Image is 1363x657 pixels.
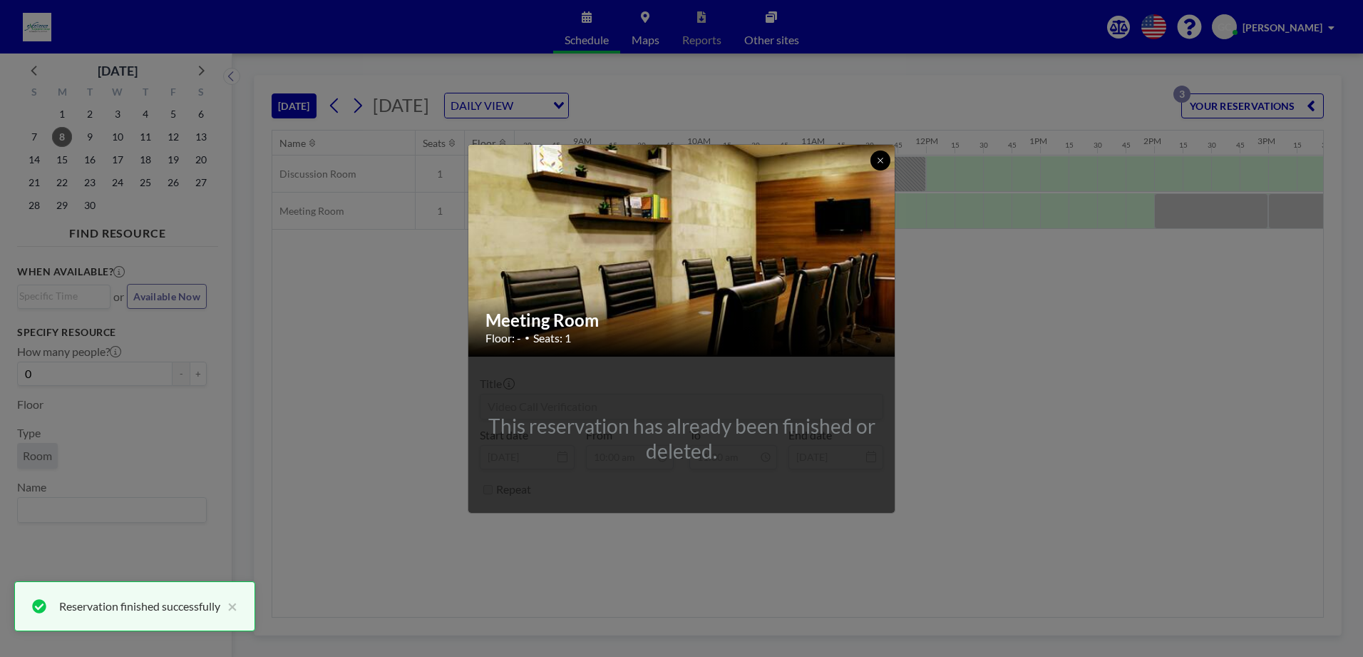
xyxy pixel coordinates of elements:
span: • [525,332,530,343]
button: close [220,598,237,615]
div: This reservation has already been finished or deleted. [468,414,895,464]
h2: Meeting Room [485,310,879,331]
div: Reservation finished successfully [59,598,220,615]
img: 537.jpg [468,108,896,393]
span: Seats: 1 [533,331,571,345]
span: Floor: - [485,331,521,345]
